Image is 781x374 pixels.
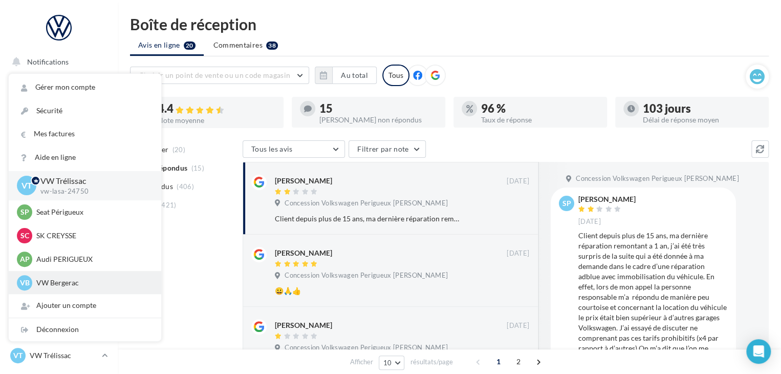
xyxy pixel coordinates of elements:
span: [DATE] [507,249,529,258]
p: VW Bergerac [36,278,149,288]
span: [DATE] [507,177,529,186]
button: Au total [332,67,377,84]
div: 😀🙏👍 [275,286,463,296]
div: [PERSON_NAME] [275,320,332,330]
button: Au total [315,67,377,84]
span: Afficher [350,357,373,367]
p: SK CREYSSE [36,231,149,241]
button: Filtrer par note [349,140,426,158]
span: sp [562,198,571,209]
span: 1 [490,354,507,370]
span: Concession Volkswagen Perigueux [PERSON_NAME] [285,271,448,280]
div: 96 % [481,103,599,114]
span: [DATE] [507,321,529,330]
span: VT [21,180,32,192]
p: VW Trélissac [40,175,145,187]
span: Concession Volkswagen Perigueux [PERSON_NAME] [285,343,448,352]
div: Note moyenne [158,117,275,124]
span: Concession Volkswagen Perigueux [PERSON_NAME] [576,174,739,183]
span: VT [13,350,23,361]
button: Notifications [6,51,107,73]
a: Calendrier [6,231,112,252]
a: Gérer mon compte [9,76,161,99]
div: [PERSON_NAME] non répondus [319,116,437,123]
a: PLV et print personnalisable [6,256,112,286]
span: (421) [159,201,177,209]
div: Déconnexion [9,318,161,341]
span: Concession Volkswagen Perigueux [PERSON_NAME] [285,199,448,208]
button: 10 [379,356,405,370]
span: Choisir un point de vente ou un code magasin [139,71,290,79]
div: 4.4 [158,103,275,115]
span: AP [20,254,30,264]
span: [DATE] [578,217,601,226]
span: SC [20,231,29,241]
div: Boîte de réception [130,16,769,32]
span: (20) [172,146,185,154]
a: Visibilité en ligne [6,129,112,150]
div: Taux de réponse [481,116,599,123]
span: (406) [177,182,194,191]
button: Tous les avis [243,140,345,158]
a: Médiathèque [6,205,112,226]
p: Audi PERIGUEUX [36,254,149,264]
a: VT VW Trélissac [8,346,110,365]
a: Sécurité [9,99,161,122]
div: 103 jours [643,103,761,114]
a: Campagnes [6,154,112,176]
div: Ajouter un compte [9,294,161,317]
div: Tous [382,65,409,86]
p: vw-lasa-24750 [40,187,145,196]
div: [PERSON_NAME] [275,248,332,258]
a: Contacts [6,179,112,201]
span: VB [20,278,30,288]
a: Opérations [6,77,112,98]
p: Seat Périgueux [36,207,149,217]
div: Client depuis plus de 15 ans, ma dernière réparation remontant a 1 an, j’ai été très surpris de l... [275,214,463,224]
div: [PERSON_NAME] [275,176,332,186]
span: Notifications [27,57,69,66]
span: Commentaires [213,40,263,50]
a: Campagnes DataOnDemand [6,290,112,320]
span: 10 [383,359,392,367]
a: Boîte de réception58 [6,102,112,124]
p: VW Trélissac [30,350,98,361]
div: 38 [266,41,278,50]
div: Open Intercom Messenger [746,339,771,364]
a: Mes factures [9,122,161,146]
span: 2 [510,354,527,370]
div: 15 [319,103,437,114]
span: résultats/page [410,357,452,367]
div: Délai de réponse moyen [643,116,761,123]
span: Tous les avis [251,144,293,153]
button: Choisir un point de vente ou un code magasin [130,67,309,84]
span: SP [20,207,29,217]
div: [PERSON_NAME] [578,196,636,203]
a: Aide en ligne [9,146,161,169]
